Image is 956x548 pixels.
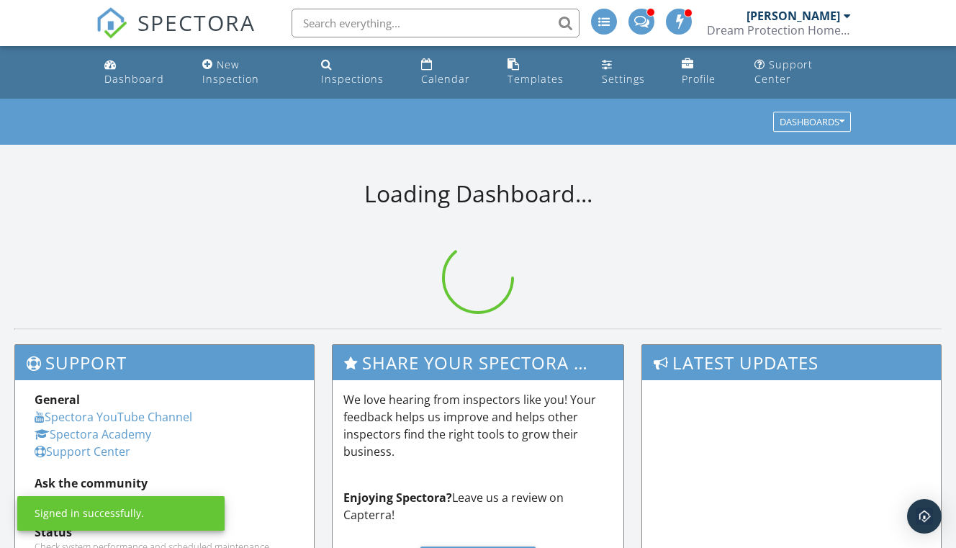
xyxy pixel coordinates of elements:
[99,52,185,93] a: Dashboard
[35,506,144,521] div: Signed in successfully.
[35,475,294,492] div: Ask the community
[602,72,645,86] div: Settings
[292,9,580,37] input: Search everything...
[315,52,404,93] a: Inspections
[415,52,490,93] a: Calendar
[508,72,564,86] div: Templates
[642,345,941,380] h3: Latest Updates
[35,392,80,408] strong: General
[35,493,104,508] a: Spectora HQ
[773,112,851,132] button: Dashboards
[596,52,664,93] a: Settings
[676,52,736,93] a: Profile
[96,19,256,50] a: SPECTORA
[333,345,623,380] h3: Share Your Spectora Experience
[421,72,470,86] div: Calendar
[321,72,384,86] div: Inspections
[96,7,127,39] img: The Best Home Inspection Software - Spectora
[35,524,294,541] div: Status
[749,52,858,93] a: Support Center
[343,490,452,506] strong: Enjoying Spectora?
[197,52,305,93] a: New Inspection
[780,117,844,127] div: Dashboards
[35,444,130,459] a: Support Center
[747,9,840,23] div: [PERSON_NAME]
[343,391,612,460] p: We love hearing from inspectors like you! Your feedback helps us improve and helps other inspecto...
[707,23,851,37] div: Dream Protection Home Inspection LLC
[15,345,314,380] h3: Support
[502,52,585,93] a: Templates
[35,409,192,425] a: Spectora YouTube Channel
[104,72,164,86] div: Dashboard
[754,58,813,86] div: Support Center
[35,426,151,442] a: Spectora Academy
[907,499,942,534] div: Open Intercom Messenger
[202,58,259,86] div: New Inspection
[343,489,612,524] p: Leave us a review on Capterra!
[682,72,716,86] div: Profile
[137,7,256,37] span: SPECTORA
